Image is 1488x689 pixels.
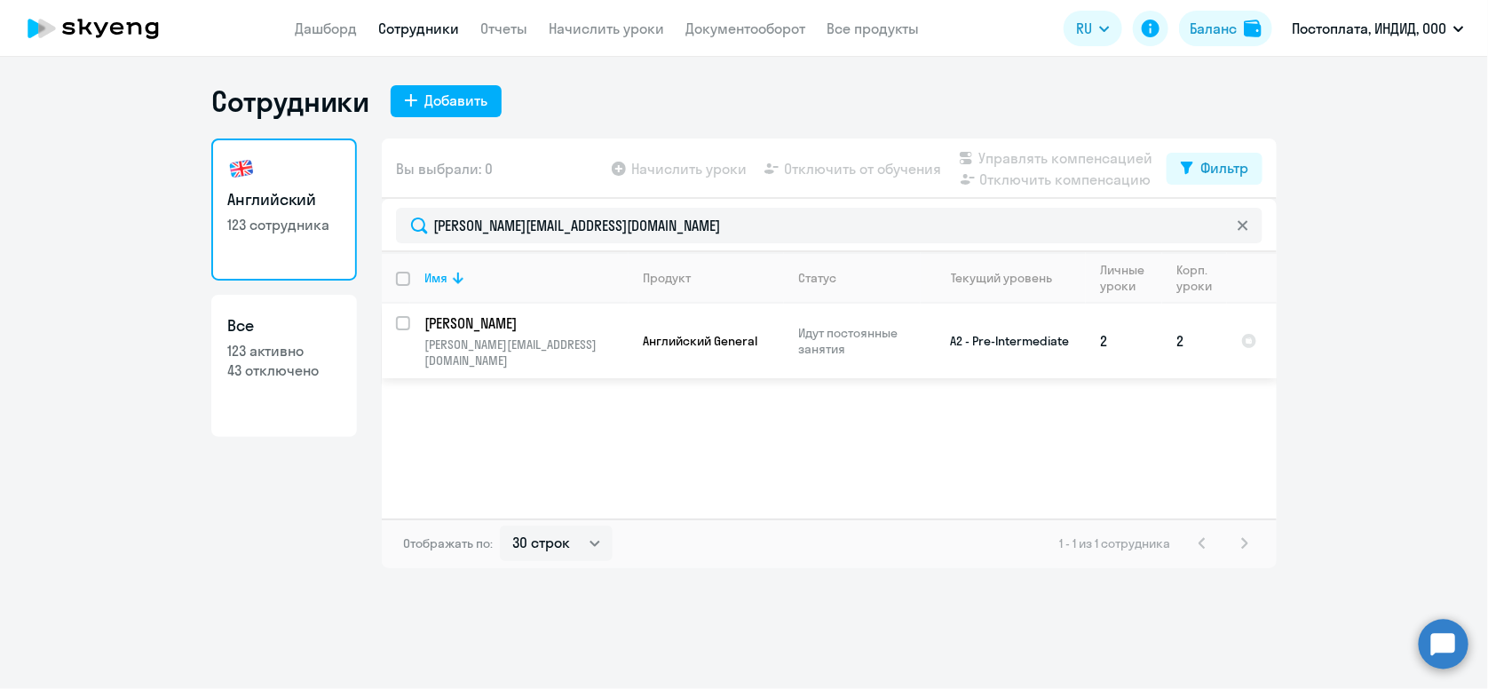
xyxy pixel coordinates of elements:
div: Добавить [424,90,487,111]
div: Имя [424,270,447,286]
div: Баланс [1190,18,1237,39]
p: 43 отключено [227,360,341,380]
div: Текущий уровень [935,270,1085,286]
p: 123 сотрудника [227,215,341,234]
button: Добавить [391,85,502,117]
p: Постоплата, ИНДИД, ООО [1292,18,1446,39]
td: A2 - Pre-Intermediate [921,304,1086,378]
input: Поиск по имени, email, продукту или статусу [396,208,1262,243]
span: 1 - 1 из 1 сотрудника [1059,535,1170,551]
h3: Английский [227,188,341,211]
h1: Сотрудники [211,83,369,119]
td: 2 [1162,304,1227,378]
button: Фильтр [1167,153,1262,185]
div: Имя [424,270,628,286]
div: Личные уроки [1100,262,1150,294]
div: Корп. уроки [1176,262,1215,294]
p: 123 активно [227,341,341,360]
h3: Все [227,314,341,337]
img: balance [1244,20,1262,37]
a: Начислить уроки [549,20,664,37]
td: 2 [1086,304,1162,378]
a: Сотрудники [378,20,459,37]
div: Статус [798,270,920,286]
a: Дашборд [295,20,357,37]
button: Балансbalance [1179,11,1272,46]
a: Отчеты [480,20,527,37]
a: Все123 активно43 отключено [211,295,357,437]
a: Все продукты [827,20,919,37]
div: Личные уроки [1100,262,1161,294]
div: Корп. уроки [1176,262,1226,294]
button: RU [1064,11,1122,46]
button: Постоплата, ИНДИД, ООО [1283,7,1473,50]
a: [PERSON_NAME] [424,313,628,333]
div: Текущий уровень [952,270,1053,286]
span: Вы выбрали: 0 [396,158,493,179]
a: Документооборот [685,20,805,37]
div: Статус [798,270,836,286]
p: [PERSON_NAME][EMAIL_ADDRESS][DOMAIN_NAME] [424,337,628,368]
div: Продукт [643,270,691,286]
p: [PERSON_NAME] [424,313,625,333]
div: Продукт [643,270,783,286]
span: RU [1076,18,1092,39]
span: Английский General [643,333,757,349]
p: Идут постоянные занятия [798,325,920,357]
div: Фильтр [1200,157,1248,178]
span: Отображать по: [403,535,493,551]
img: english [227,154,256,183]
a: Английский123 сотрудника [211,139,357,281]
